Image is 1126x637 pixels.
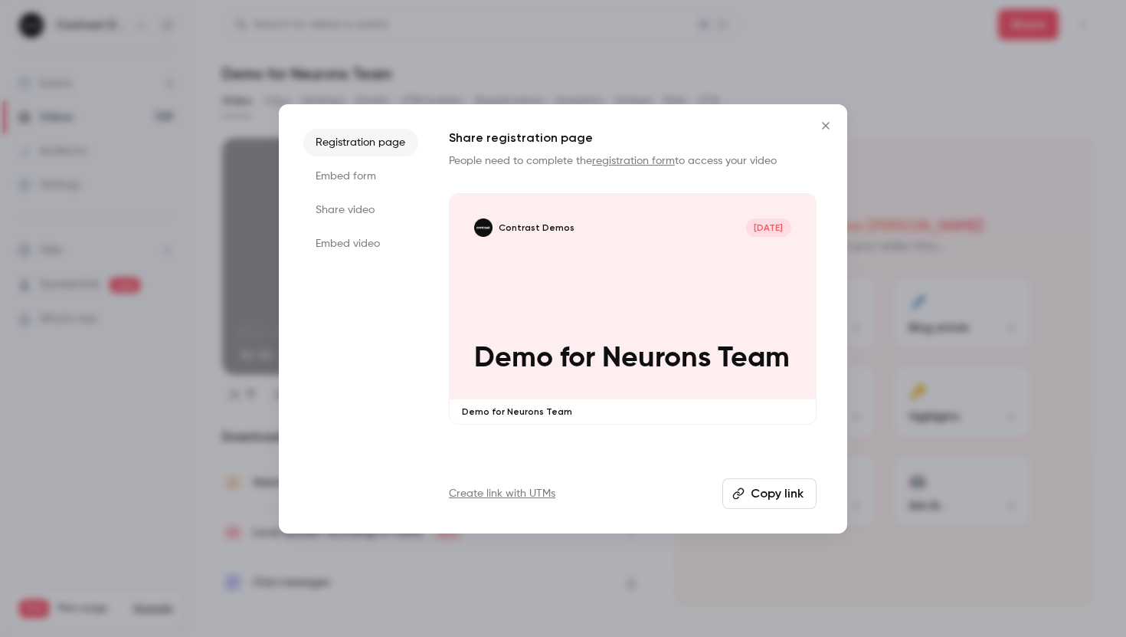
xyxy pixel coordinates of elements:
a: registration form [592,156,675,166]
a: Demo for Neurons TeamContrast Demos[DATE]Demo for Neurons TeamDemo for Neurons Team [449,193,817,425]
p: People need to complete the to access your video [449,153,817,169]
p: Demo for Neurons Team [462,406,804,418]
li: Registration page [303,129,418,156]
button: Close [810,110,841,141]
p: Contrast Demos [499,222,574,234]
li: Embed video [303,230,418,258]
h1: Share registration page [449,129,817,147]
li: Share video [303,196,418,224]
img: Demo for Neurons Team [474,218,493,237]
li: Embed form [303,163,418,190]
p: Demo for Neurons Team [474,342,791,375]
button: Copy link [722,478,817,509]
span: [DATE] [746,218,791,237]
a: Create link with UTMs [449,486,555,501]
